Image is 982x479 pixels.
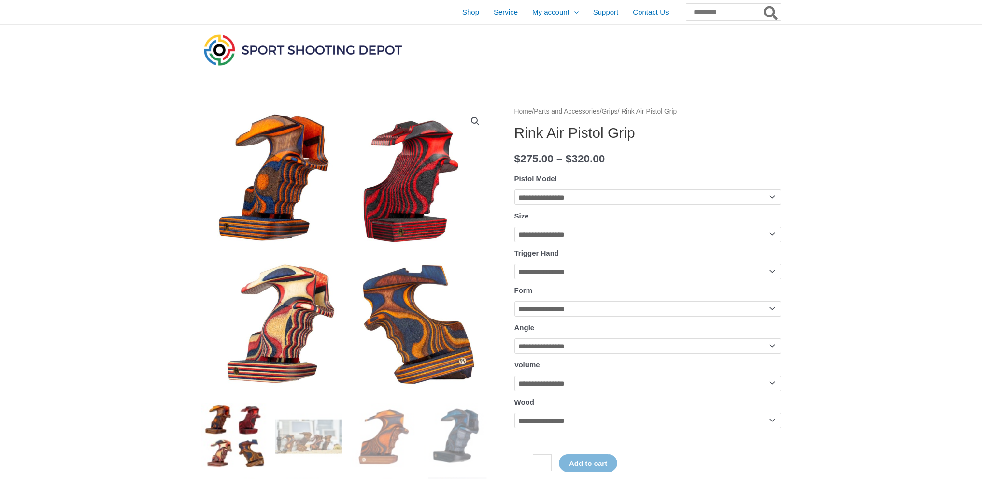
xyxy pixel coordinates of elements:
[514,153,554,165] bdi: 275.00
[514,105,781,118] nav: Breadcrumb
[566,153,605,165] bdi: 320.00
[762,4,781,20] button: Search
[533,454,552,471] input: Product quantity
[514,124,781,142] h1: Rink Air Pistol Grip
[556,153,563,165] span: –
[514,286,533,294] label: Form
[424,403,491,470] img: Rink Air Pistol Grip - Image 4
[534,108,600,115] a: Parts and Accessories
[514,212,529,220] label: Size
[514,108,532,115] a: Home
[201,105,491,395] img: Rink Air Pistol Grip
[566,153,572,165] span: $
[514,398,534,406] label: Wood
[350,403,417,470] img: Rink Air Pistol Grip - Image 3
[275,403,342,470] img: Rink Air Pistol Grip - Image 2
[514,174,557,183] label: Pistol Model
[514,249,559,257] label: Trigger Hand
[201,403,269,470] img: Rink Air Pistol Grip
[201,32,404,68] img: Sport Shooting Depot
[467,113,484,130] a: View full-screen image gallery
[559,454,617,472] button: Add to cart
[514,153,521,165] span: $
[602,108,618,115] a: Grips
[514,323,535,332] label: Angle
[514,361,540,369] label: Volume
